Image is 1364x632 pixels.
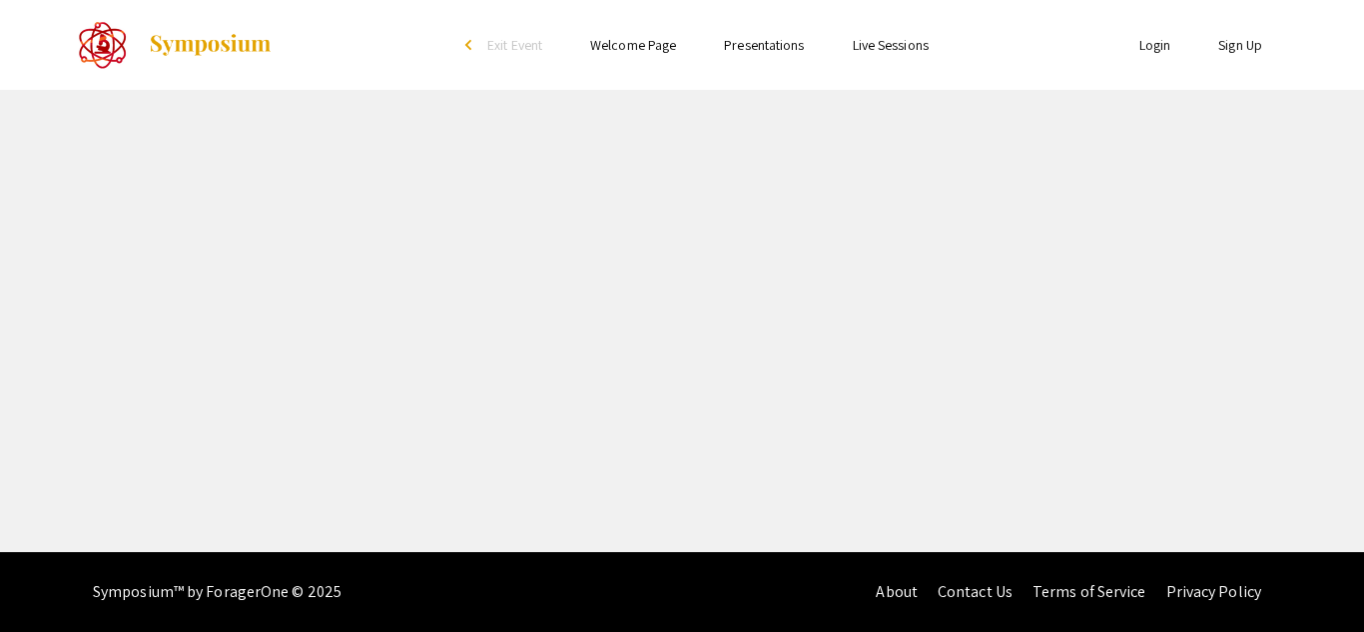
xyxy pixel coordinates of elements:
a: Presentations [724,36,804,54]
a: About [876,581,918,602]
div: arrow_back_ios [465,39,477,51]
a: Live Sessions [853,36,929,54]
a: Terms of Service [1032,581,1146,602]
a: The 2022 CoorsTek Denver Metro Regional Science and Engineering Fair [78,20,273,70]
a: Sign Up [1218,36,1262,54]
a: Contact Us [938,581,1013,602]
img: The 2022 CoorsTek Denver Metro Regional Science and Engineering Fair [78,20,128,70]
img: Symposium by ForagerOne [148,33,273,57]
span: Exit Event [487,36,542,54]
a: Login [1139,36,1171,54]
a: Privacy Policy [1166,581,1261,602]
a: Welcome Page [590,36,676,54]
div: Symposium™ by ForagerOne © 2025 [93,552,341,632]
